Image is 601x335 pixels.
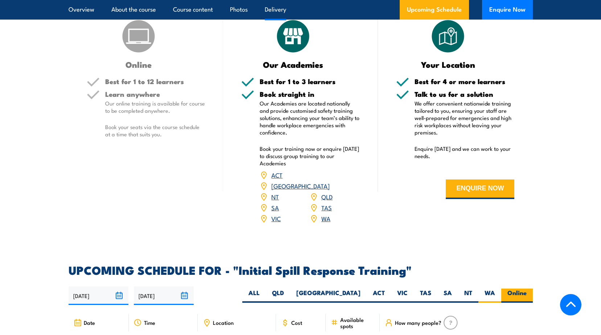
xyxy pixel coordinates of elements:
[84,319,95,326] span: Date
[437,289,458,303] label: SA
[446,179,514,199] button: ENQUIRE NOW
[271,203,279,212] a: SA
[478,289,501,303] label: WA
[271,214,281,223] a: VIC
[260,78,360,85] h5: Best for 1 to 3 learners
[144,319,155,326] span: Time
[415,100,515,136] p: We offer convenient nationwide training tailored to you, ensuring your staff are well-prepared fo...
[458,289,478,303] label: NT
[501,289,533,303] label: Online
[105,123,205,138] p: Book your seats via the course schedule at a time that suits you.
[391,289,414,303] label: VIC
[415,91,515,98] h5: Talk to us for a solution
[69,286,128,305] input: From date
[271,170,283,179] a: ACT
[271,181,330,190] a: [GEOGRAPHIC_DATA]
[69,265,533,275] h2: UPCOMING SCHEDULE FOR - "Initial Spill Response Training"
[367,289,391,303] label: ACT
[271,192,279,201] a: NT
[321,214,330,223] a: WA
[134,286,194,305] input: To date
[241,60,345,69] h3: Our Academies
[291,319,302,326] span: Cost
[340,317,375,329] span: Available spots
[260,145,360,167] p: Book your training now or enquire [DATE] to discuss group training to our Academies
[105,78,205,85] h5: Best for 1 to 12 learners
[321,203,332,212] a: TAS
[105,100,205,114] p: Our online training is available for course to be completed anywhere.
[266,289,290,303] label: QLD
[415,145,515,160] p: Enquire [DATE] and we can work to your needs.
[321,192,333,201] a: QLD
[260,100,360,136] p: Our Academies are located nationally and provide customised safety training solutions, enhancing ...
[242,289,266,303] label: ALL
[414,289,437,303] label: TAS
[395,319,441,326] span: How many people?
[396,60,500,69] h3: Your Location
[415,78,515,85] h5: Best for 4 or more learners
[87,60,191,69] h3: Online
[105,91,205,98] h5: Learn anywhere
[260,91,360,98] h5: Book straight in
[290,289,367,303] label: [GEOGRAPHIC_DATA]
[213,319,234,326] span: Location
